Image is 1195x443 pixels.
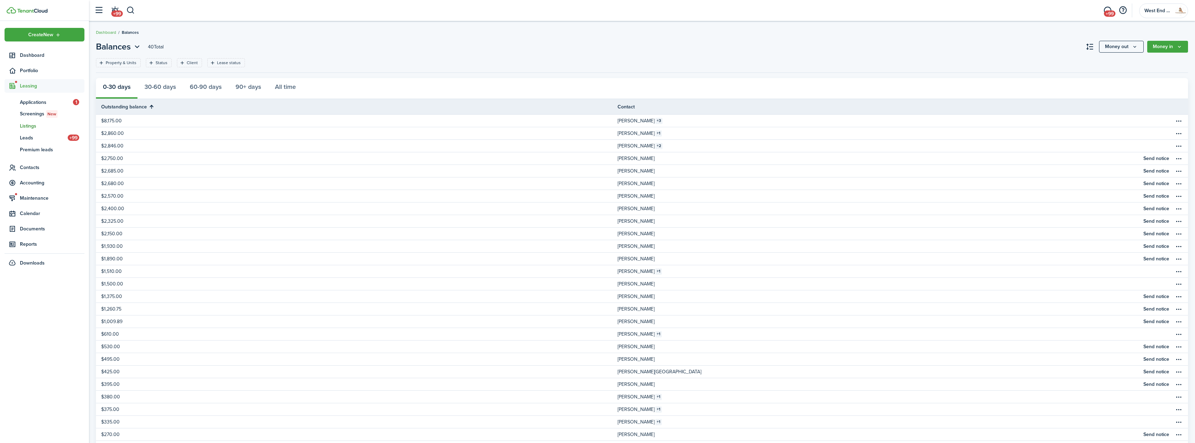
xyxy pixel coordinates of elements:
a: Send notice [1143,305,1169,313]
a: $610.00 [96,328,618,340]
a: $1,930.00 [96,240,618,252]
button: Open menu [1174,129,1183,138]
a: $1,510.00 [96,265,618,277]
table-info-title: [PERSON_NAME] [618,117,655,124]
a: [PERSON_NAME]3 [618,115,1139,127]
button: Open menu [1174,180,1183,188]
table-counter: 3 [655,118,663,124]
a: Send notice [1143,155,1169,162]
a: Open menu [1139,403,1188,415]
a: $2,685.00 [96,165,618,177]
table-info-title: [PERSON_NAME] [618,406,655,413]
table-profile-info-text: [PERSON_NAME] [618,193,655,199]
button: Open menu [1174,167,1183,175]
span: Dashboard [20,52,84,59]
a: Send noticeOpen menu [1139,228,1188,240]
table-info-title: [PERSON_NAME] [618,393,655,400]
a: Send notice [1143,356,1169,363]
a: $335.00 [96,416,618,428]
span: 1 [73,99,79,105]
button: Money in [1147,41,1188,53]
img: TenantCloud [7,7,16,14]
a: Open menu [1139,265,1188,277]
a: [PERSON_NAME] [618,152,1139,165]
a: Dashboard [5,48,84,62]
span: Balances [122,29,139,36]
table-info-title: [PERSON_NAME] [618,142,655,150]
a: Send notice [1143,431,1169,438]
a: [PERSON_NAME][GEOGRAPHIC_DATA] [618,366,1139,378]
table-profile-info-text: [PERSON_NAME] [618,382,655,387]
a: [PERSON_NAME]1 [618,328,1139,340]
a: Send notice [1143,180,1169,187]
span: Contacts [20,164,84,171]
button: Open menu [1174,318,1183,326]
button: Open menu [1174,330,1183,338]
a: $2,570.00 [96,190,618,202]
a: $380.00 [96,391,618,403]
button: Open menu [1147,41,1188,53]
a: $8,175.00 [96,115,618,127]
button: Open menu [5,28,84,41]
span: Maintenance [20,194,84,202]
button: All time [268,78,303,99]
span: +99 [68,135,79,141]
table-counter: 1 [655,419,662,425]
a: $2,680.00 [96,177,618,190]
a: Send noticeOpen menu [1139,240,1188,252]
a: ScreeningsNew [5,108,84,120]
span: Reports [20,240,84,248]
a: [PERSON_NAME] [618,240,1139,252]
span: Documents [20,225,84,232]
a: $1,260.75 [96,303,618,315]
a: $2,860.00 [96,127,618,139]
table-profile-info-text: [PERSON_NAME] [618,344,655,350]
a: [PERSON_NAME] [618,315,1139,328]
a: Send notice [1143,368,1169,375]
a: Applications1 [5,96,84,108]
table-profile-info-text: [PERSON_NAME] [618,319,655,324]
a: Send noticeOpen menu [1139,177,1188,190]
a: Send noticeOpen menu [1139,366,1188,378]
button: Open menu [1174,117,1183,125]
a: Send noticeOpen menu [1139,353,1188,365]
button: Open menu [1174,380,1183,389]
span: Premium leads [20,146,84,153]
a: $1,890.00 [96,253,618,265]
button: Open menu [1099,41,1144,53]
a: Send noticeOpen menu [1139,378,1188,390]
a: [PERSON_NAME] [618,228,1139,240]
a: Send noticeOpen menu [1139,165,1188,177]
span: Applications [20,99,73,106]
a: Send notice [1143,217,1169,225]
button: Open sidebar [92,4,105,17]
table-info-title: [PERSON_NAME] [618,130,655,137]
button: Open menu [1174,255,1183,263]
span: Create New [28,32,53,37]
table-profile-info-text: [PERSON_NAME] [618,244,655,249]
a: [PERSON_NAME]1 [618,391,1139,403]
a: $2,325.00 [96,215,618,227]
a: Send notice [1143,192,1169,200]
filter-tag-label: Property & Units [106,60,136,66]
table-counter: 1 [655,331,662,337]
a: [PERSON_NAME] [618,215,1139,227]
a: [PERSON_NAME] [618,353,1139,365]
table-counter: 1 [655,406,662,413]
a: Open menu [1139,391,1188,403]
a: Open menu [1139,416,1188,428]
button: Open menu [1174,430,1183,439]
button: Open menu [96,40,142,53]
filter-tag: Open filter [177,58,202,67]
span: New [47,111,56,117]
table-info-title: [PERSON_NAME] [618,268,655,275]
a: Send noticeOpen menu [1139,203,1188,215]
button: Open menu [1174,142,1183,150]
a: $2,150.00 [96,228,618,240]
a: Send noticeOpen menu [1139,315,1188,328]
table-info-title: [PERSON_NAME] [618,330,655,338]
table-profile-info-text: [PERSON_NAME] [618,306,655,312]
a: [PERSON_NAME] [618,278,1139,290]
a: Send noticeOpen menu [1139,341,1188,353]
button: Open menu [1174,292,1183,301]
